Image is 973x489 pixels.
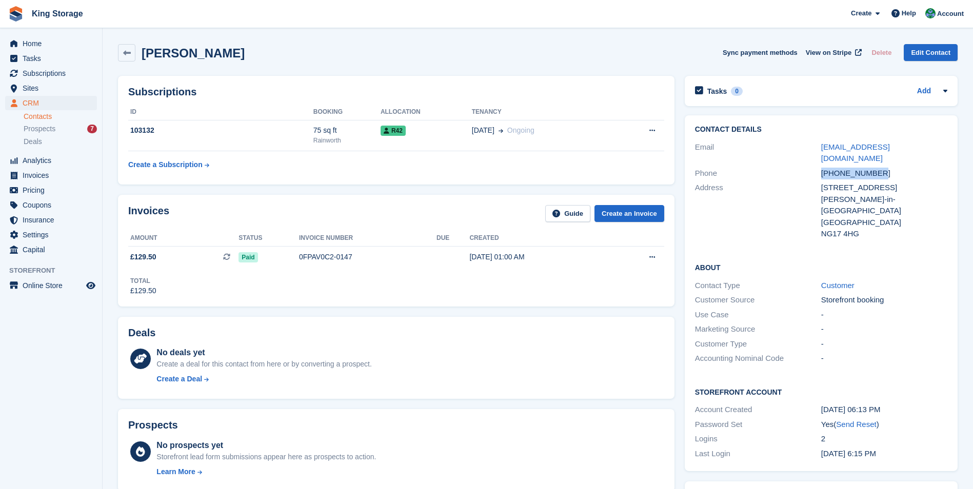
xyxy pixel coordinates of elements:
span: Account [937,9,964,19]
div: [PHONE_NUMBER] [821,168,947,179]
h2: Invoices [128,205,169,222]
div: Logins [695,433,821,445]
div: Yes [821,419,947,431]
th: Booking [313,104,381,120]
div: £129.50 [130,286,156,296]
a: Add [917,86,931,97]
div: 75 sq ft [313,125,381,136]
th: Status [239,230,299,247]
a: menu [5,278,97,293]
a: Learn More [156,466,376,477]
a: menu [5,153,97,168]
span: Settings [23,228,84,242]
span: Analytics [23,153,84,168]
th: Due [436,230,469,247]
button: Delete [867,44,896,61]
span: Home [23,36,84,51]
div: Contact Type [695,280,821,292]
h2: Prospects [128,419,178,431]
a: Customer [821,281,855,290]
div: [PERSON_NAME]-in-[GEOGRAPHIC_DATA] [821,194,947,217]
div: Create a Deal [156,374,202,384]
span: ( ) [833,420,879,429]
a: menu [5,183,97,197]
a: Deals [24,136,97,147]
div: - [821,353,947,364]
a: Guide [545,205,590,222]
div: 0 [731,87,743,96]
div: Learn More [156,466,195,477]
a: Send Reset [836,420,876,429]
th: Invoice number [299,230,436,247]
div: 2 [821,433,947,445]
a: King Storage [28,5,87,22]
div: Total [130,276,156,286]
h2: Subscriptions [128,86,664,98]
span: R42 [381,126,406,136]
span: Prospects [24,124,55,134]
div: Last Login [695,448,821,460]
h2: [PERSON_NAME] [142,46,245,60]
a: menu [5,242,97,257]
span: Help [902,8,916,18]
a: View on Stripe [802,44,864,61]
a: menu [5,198,97,212]
span: Sites [23,81,84,95]
img: John King [925,8,936,18]
div: 103132 [128,125,313,136]
div: No deals yet [156,347,371,359]
div: [DATE] 01:00 AM [469,252,609,262]
div: Email [695,141,821,165]
div: No prospects yet [156,439,376,452]
h2: Tasks [707,87,727,96]
div: Create a deal for this contact from here or by converting a prospect. [156,359,371,370]
a: menu [5,228,97,242]
div: Customer Type [695,338,821,350]
span: Deals [24,137,42,147]
div: Storefront lead form submissions appear here as prospects to action. [156,452,376,462]
a: menu [5,36,97,51]
span: Pricing [23,183,84,197]
div: - [821,323,947,335]
div: - [821,309,947,321]
div: Phone [695,168,821,179]
a: Create an Invoice [594,205,664,222]
th: Tenancy [472,104,615,120]
div: Address [695,182,821,240]
div: Customer Source [695,294,821,306]
div: - [821,338,947,350]
span: Online Store [23,278,84,293]
th: Amount [128,230,239,247]
span: Tasks [23,51,84,66]
a: menu [5,81,97,95]
div: 0FPAV0C2-0147 [299,252,436,262]
a: [EMAIL_ADDRESS][DOMAIN_NAME] [821,142,890,163]
img: stora-icon-8386f47178a22dfd0bd8f6a31ec36ba5ce8667c1dd55bd0f319d3a0aa187defe.svg [8,6,24,22]
a: menu [5,213,97,227]
th: Created [469,230,609,247]
div: [GEOGRAPHIC_DATA] [821,217,947,229]
span: Capital [23,242,84,257]
time: 2025-08-22 17:15:47 UTC [821,449,876,458]
a: Edit Contact [904,44,958,61]
a: Prospects 7 [24,124,97,134]
span: Coupons [23,198,84,212]
h2: Contact Details [695,126,947,134]
button: Sync payment methods [723,44,798,61]
th: ID [128,104,313,120]
span: View on Stripe [806,48,851,58]
span: Invoices [23,168,84,182]
a: Create a Deal [156,374,371,384]
div: [DATE] 06:13 PM [821,404,947,416]
span: Storefront [9,266,102,276]
span: £129.50 [130,252,156,262]
span: Ongoing [507,126,534,134]
div: [STREET_ADDRESS] [821,182,947,194]
div: NG17 4HG [821,228,947,240]
div: Account Created [695,404,821,416]
div: Use Case [695,309,821,321]
a: menu [5,51,97,66]
div: Password Set [695,419,821,431]
h2: Storefront Account [695,386,947,397]
a: Preview store [85,279,97,292]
